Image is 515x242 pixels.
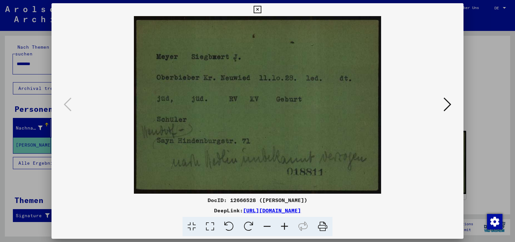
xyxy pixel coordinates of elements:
[51,207,464,214] div: DeepLink:
[487,214,502,229] img: Zustimmung ändern
[51,196,464,204] div: DocID: 12666528 ([PERSON_NAME])
[243,207,301,214] a: [URL][DOMAIN_NAME]
[487,214,502,229] div: Zustimmung ändern
[73,16,442,194] img: 001.jpg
